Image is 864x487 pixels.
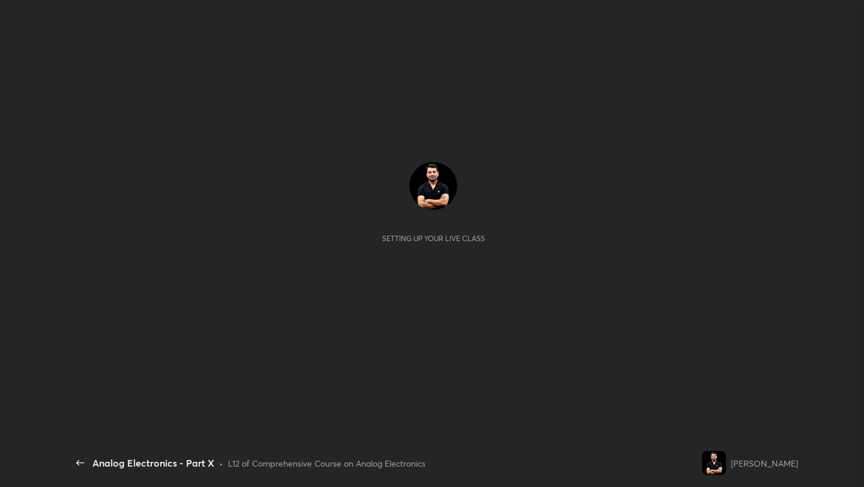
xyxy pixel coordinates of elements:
[731,457,798,470] div: [PERSON_NAME]
[382,234,485,243] div: Setting up your live class
[409,162,457,210] img: ae2dc78aa7324196b3024b1bd2b41d2d.jpg
[92,456,214,470] div: Analog Electronics - Part X
[219,457,223,470] div: •
[702,451,726,475] img: ae2dc78aa7324196b3024b1bd2b41d2d.jpg
[228,457,425,470] div: L12 of Comprehensive Course on Analog Electronics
